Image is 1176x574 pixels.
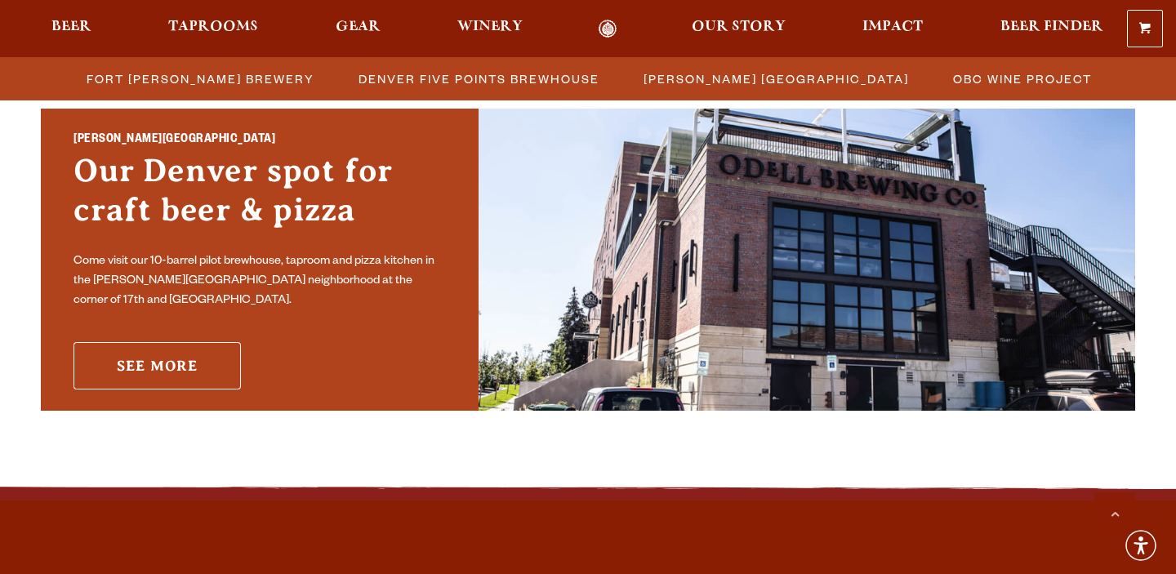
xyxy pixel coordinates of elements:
[447,20,533,38] a: Winery
[577,20,639,38] a: Odell Home
[644,67,909,91] span: [PERSON_NAME] [GEOGRAPHIC_DATA]
[51,20,91,33] span: Beer
[73,151,446,246] h3: Our Denver spot for craft beer & pizza
[168,20,258,33] span: Taprooms
[41,20,102,38] a: Beer
[953,67,1092,91] span: OBC Wine Project
[1123,527,1159,563] div: Accessibility Menu
[862,20,923,33] span: Impact
[1000,20,1103,33] span: Beer Finder
[1094,492,1135,533] a: Scroll to top
[73,342,241,389] a: See More
[158,20,269,38] a: Taprooms
[692,20,786,33] span: Our Story
[73,130,446,151] h2: [PERSON_NAME][GEOGRAPHIC_DATA]
[943,67,1100,91] a: OBC Wine Project
[990,20,1114,38] a: Beer Finder
[852,20,933,38] a: Impact
[73,252,446,311] p: Come visit our 10-barrel pilot brewhouse, taproom and pizza kitchen in the [PERSON_NAME][GEOGRAPH...
[336,20,381,33] span: Gear
[325,20,391,38] a: Gear
[479,109,1135,411] img: Sloan’s Lake Brewhouse'
[77,67,323,91] a: Fort [PERSON_NAME] Brewery
[349,67,608,91] a: Denver Five Points Brewhouse
[87,67,314,91] span: Fort [PERSON_NAME] Brewery
[681,20,796,38] a: Our Story
[634,67,917,91] a: [PERSON_NAME] [GEOGRAPHIC_DATA]
[359,67,599,91] span: Denver Five Points Brewhouse
[457,20,523,33] span: Winery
